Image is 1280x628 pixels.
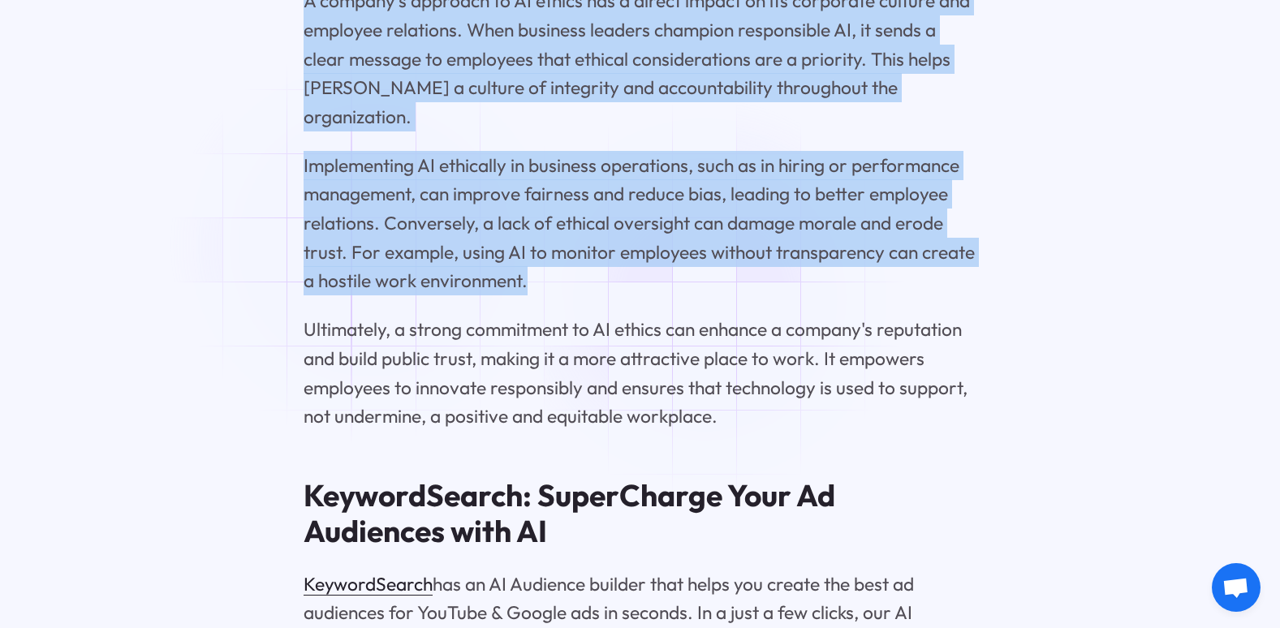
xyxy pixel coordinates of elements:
[304,476,835,550] strong: KeywordSearch: SuperCharge Your Ad Audiences with AI
[304,572,433,596] a: KeywordSearch
[1212,563,1261,612] div: Open chat
[304,315,976,430] p: Ultimately, a strong commitment to AI ethics can enhance a company's reputation and build public ...
[304,151,976,295] p: Implementing AI ethically in business operations, such as in hiring or performance management, ca...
